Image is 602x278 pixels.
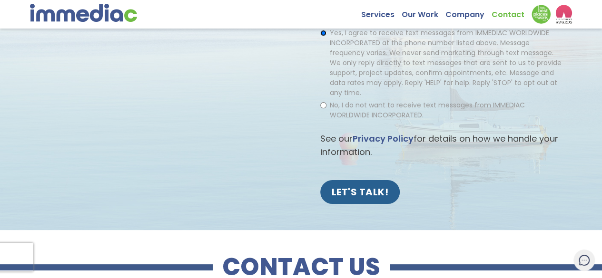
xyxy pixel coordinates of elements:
img: Down [532,5,551,24]
h2: CONTACT US [213,259,390,276]
a: Contact [492,5,532,19]
input: Yes, I agree to receive text messages from IMMEDIAC WORLDWIDE INCORPORATED at the phone number li... [320,30,326,36]
input: No, I do not want to receive text messages from IMMEDIAC WORLDWIDE INCORPORATED. [320,102,326,108]
input: LET'S TALK! [320,180,400,204]
a: Our Work [402,5,445,19]
img: logo2_wea_nobg.webp [555,5,572,24]
a: Privacy Policy [353,133,414,144]
img: immediac [30,4,137,22]
p: See our for details on how we handle your information. [320,132,565,159]
a: Services [361,5,402,19]
span: Yes, I agree to receive text messages from IMMEDIAC WORLDWIDE INCORPORATED at the phone number li... [330,28,562,97]
a: Company [445,5,492,19]
span: No, I do not want to receive text messages from IMMEDIAC WORLDWIDE INCORPORATED. [330,100,525,120]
